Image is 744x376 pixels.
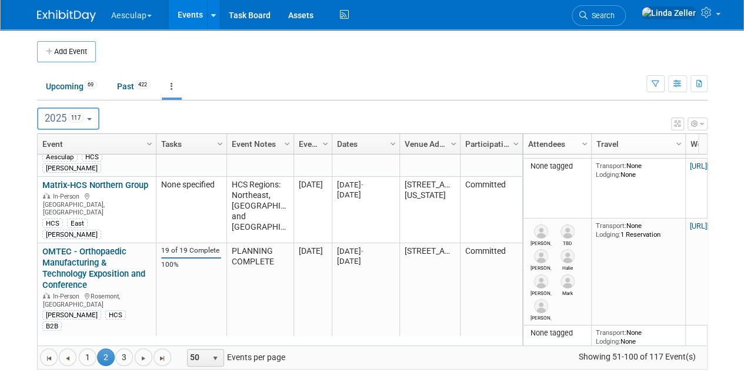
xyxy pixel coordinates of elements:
span: - [361,247,363,256]
div: [PERSON_NAME] [42,163,101,173]
span: Column Settings [321,139,330,149]
div: 100% [161,260,221,269]
img: Mary Chami [534,249,548,263]
a: 3 [115,348,133,366]
a: Tasks [161,134,219,154]
div: HCS [42,219,63,228]
span: 2 [97,348,115,366]
img: Mark Steiner [560,274,575,288]
a: Go to the last page [154,348,171,366]
span: Go to the previous page [63,354,72,363]
span: Column Settings [145,139,154,149]
span: - [361,180,363,189]
img: In-Person Event [43,193,50,199]
div: None specified [161,180,221,190]
span: Column Settings [511,139,521,149]
img: Kevin Schroeder [534,299,548,313]
span: Transport: [596,328,626,337]
td: [STREET_ADDRESS][US_STATE] [399,177,460,243]
div: Rosemont, [GEOGRAPHIC_DATA] [42,291,151,308]
img: Zane Reifsteck [534,274,548,288]
a: Column Settings [672,134,685,152]
span: 50 [188,350,208,366]
a: Column Settings [319,134,332,152]
span: 69 [84,80,97,89]
a: Column Settings [447,134,460,152]
div: HCS [105,310,126,320]
div: East [67,219,88,228]
span: select [211,354,220,363]
td: [DATE] [293,177,332,243]
div: [DATE] [337,246,394,256]
a: Search [572,5,626,26]
span: In-Person [53,193,83,200]
div: [DATE] [337,256,394,266]
div: [DATE] [337,190,394,200]
a: Dates [337,134,392,154]
span: Column Settings [388,139,398,149]
span: Lodging: [596,337,620,345]
img: ExhibitDay [37,10,96,22]
div: Marc Bloom [531,239,551,246]
td: PLANNING COMPLETE [226,243,293,350]
img: Marc Bloom [534,224,548,239]
a: Attendees [528,134,583,154]
a: Upcoming69 [37,75,106,98]
a: Event Month [299,134,324,154]
td: Committed [460,243,522,350]
span: Column Settings [282,139,292,149]
div: Aesculap [42,152,78,162]
a: Matrix-HCS Northern Group [42,180,148,190]
div: [DATE] [337,180,394,190]
span: Column Settings [449,139,458,149]
a: Go to the first page [40,348,58,366]
span: Column Settings [215,139,225,149]
img: In-Person Event [43,293,50,298]
td: [STREET_ADDRESS] [399,243,460,350]
span: Go to the first page [44,354,54,363]
div: Kevin Schroeder [531,313,551,321]
div: None None [596,328,680,345]
a: Past422 [108,75,159,98]
a: Column Settings [578,134,591,152]
a: Column Settings [509,134,522,152]
a: Column Settings [213,134,226,152]
div: None 1 Reservation [596,221,680,239]
div: Mark Steiner [557,288,578,296]
a: Participation [465,134,515,154]
button: 2025117 [37,108,99,130]
span: 422 [135,80,151,89]
div: None tagged [528,162,586,171]
img: TBD [560,224,575,239]
span: 117 [68,113,85,123]
div: None tagged [528,328,586,338]
button: Add Event [37,41,96,62]
td: HCS Regions: Northeast, [GEOGRAPHIC_DATA] and [GEOGRAPHIC_DATA] [226,177,293,243]
td: Committed [460,177,522,243]
span: Showing 51-100 of 117 Event(s) [568,348,706,365]
a: Column Settings [386,134,399,152]
span: Lodging: [596,170,620,179]
div: Halie Ralston [557,263,578,271]
div: Mary Chami [531,263,551,271]
span: Go to the last page [158,354,167,363]
div: 19 of 19 Complete [161,246,221,255]
a: Travel [596,134,678,154]
span: Transport: [596,221,626,230]
div: Zane Reifsteck [531,288,551,296]
div: [PERSON_NAME] [42,310,101,320]
div: B2B [42,321,62,331]
div: TBD [557,239,578,246]
a: OMTEC - Orthopaedic Manufacturing & Technology Exposition and Conference [42,246,145,290]
span: Transport: [596,162,626,170]
span: Search [588,11,615,20]
span: Column Settings [674,139,683,149]
a: Column Settings [281,134,293,152]
span: Go to the next page [139,354,148,363]
a: Venue Address [405,134,452,154]
td: [DATE] [293,243,332,350]
div: HCS [82,152,102,162]
a: Event Notes [232,134,286,154]
div: [PERSON_NAME] [42,230,101,239]
span: In-Person [53,293,83,300]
